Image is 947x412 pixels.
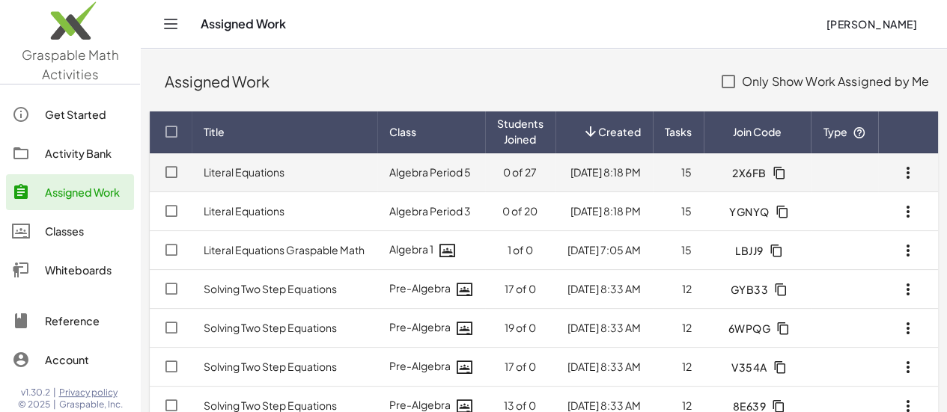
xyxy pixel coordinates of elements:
td: [DATE] 7:05 AM [555,231,654,270]
span: Join Code [733,124,782,140]
button: 2X6FB [720,159,795,186]
div: Reference [45,312,128,330]
a: Account [6,342,134,378]
a: Activity Bank [6,135,134,171]
button: LBJJ9 [723,237,792,264]
a: Reference [6,303,134,339]
span: v1.30.2 [21,387,50,399]
span: Graspable, Inc. [59,399,123,411]
a: Literal Equations [204,204,284,218]
td: Algebra Period 5 [377,153,485,192]
td: [DATE] 8:33 AM [555,348,654,387]
a: Privacy policy [59,387,123,399]
td: 0 of 27 [485,153,555,192]
div: Get Started [45,105,128,123]
td: Pre-Algebra [377,348,485,387]
span: | [53,387,56,399]
a: Classes [6,213,134,249]
td: [DATE] 8:18 PM [555,192,654,231]
button: Toggle navigation [159,12,183,36]
td: Pre-Algebra [377,270,485,309]
a: Literal Equations Graspable Math [204,243,365,256]
td: 19 of 0 [485,309,555,348]
span: GYB33 [730,283,768,296]
td: [DATE] 8:33 AM [555,270,654,309]
td: 15 [653,192,704,231]
label: Only Show Work Assigned by Me [742,64,929,99]
button: V354A [719,354,796,381]
span: | [53,399,56,411]
div: Assigned Work [165,71,706,92]
span: Tasks [665,124,692,140]
td: 0 of 20 [485,192,555,231]
a: Solving Two Step Equations [204,282,337,295]
td: Algebra Period 3 [377,192,485,231]
div: Activity Bank [45,144,128,162]
div: Classes [45,222,128,240]
td: 12 [653,309,704,348]
td: [DATE] 8:33 AM [555,309,654,348]
td: [DATE] 8:18 PM [555,153,654,192]
span: © 2025 [18,399,50,411]
td: 12 [653,348,704,387]
td: Algebra 1 [377,231,485,270]
a: Literal Equations [204,165,284,179]
button: 6WPQG [716,315,799,342]
a: Solving Two Step Equations [204,399,337,412]
td: 12 [653,270,704,309]
span: 6WPQG [728,322,770,335]
span: Class [389,124,416,140]
a: Assigned Work [6,174,134,210]
div: Whiteboards [45,261,128,279]
span: LBJJ9 [735,244,764,257]
a: Solving Two Step Equations [204,360,337,373]
button: [PERSON_NAME] [814,10,929,37]
div: Account [45,351,128,369]
span: Title [204,124,225,140]
td: Pre-Algebra [377,309,485,348]
span: Students Joined [497,116,543,147]
span: YGNYQ [729,205,770,218]
a: Solving Two Step Equations [204,321,337,334]
span: Created [598,124,641,140]
span: [PERSON_NAME] [826,17,917,31]
td: 15 [653,231,704,270]
div: Assigned Work [45,183,128,201]
td: 15 [653,153,704,192]
span: Type [823,125,866,138]
td: 17 of 0 [485,348,555,387]
td: 17 of 0 [485,270,555,309]
a: Whiteboards [6,252,134,288]
a: Get Started [6,96,134,132]
button: YGNYQ [717,198,798,225]
td: 1 of 0 [485,231,555,270]
span: V354A [731,360,767,374]
span: Graspable Math Activities [22,46,119,82]
button: GYB33 [718,276,797,303]
span: 2X6FB [732,166,767,179]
